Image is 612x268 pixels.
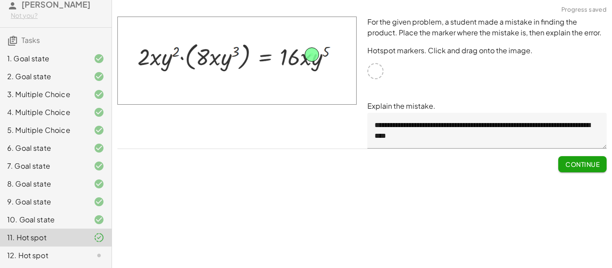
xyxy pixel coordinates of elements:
[94,161,104,171] i: Task finished and correct.
[7,143,79,153] div: 6. Goal state
[367,45,607,56] p: Hotspot markers. Click and drag onto the image.
[7,125,79,136] div: 5. Multiple Choice
[7,71,79,82] div: 2. Goal state
[94,179,104,189] i: Task finished and correct.
[94,143,104,153] i: Task finished and correct.
[11,11,104,20] div: Not you?
[94,89,104,100] i: Task finished and correct.
[94,53,104,64] i: Task finished and correct.
[7,232,79,243] div: 11. Hot spot
[565,160,599,168] span: Continue
[94,232,104,243] i: Task finished and part of it marked as correct.
[7,53,79,64] div: 1. Goal state
[367,101,607,111] p: Explain the mistake.
[117,17,357,105] img: b42f739e0bd79d23067a90d0ea4ccfd2288159baac1bcee117f9be6b6edde5c4.png
[7,89,79,100] div: 3. Multiple Choice
[7,196,79,207] div: 9. Goal state
[94,107,104,118] i: Task finished and correct.
[94,250,104,261] i: Task not started.
[94,71,104,82] i: Task finished and correct.
[7,107,79,118] div: 4. Multiple Choice
[7,179,79,189] div: 8. Goal state
[7,250,79,261] div: 12. Hot spot
[94,214,104,225] i: Task finished and correct.
[7,214,79,225] div: 10. Goal state
[561,5,607,14] span: Progress saved
[94,196,104,207] i: Task finished and correct.
[367,17,607,38] p: For the given problem, a student made a mistake in finding the product. Place the marker where th...
[94,125,104,136] i: Task finished and correct.
[7,161,79,171] div: 7. Goal state
[558,156,607,172] button: Continue
[22,35,40,45] span: Tasks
